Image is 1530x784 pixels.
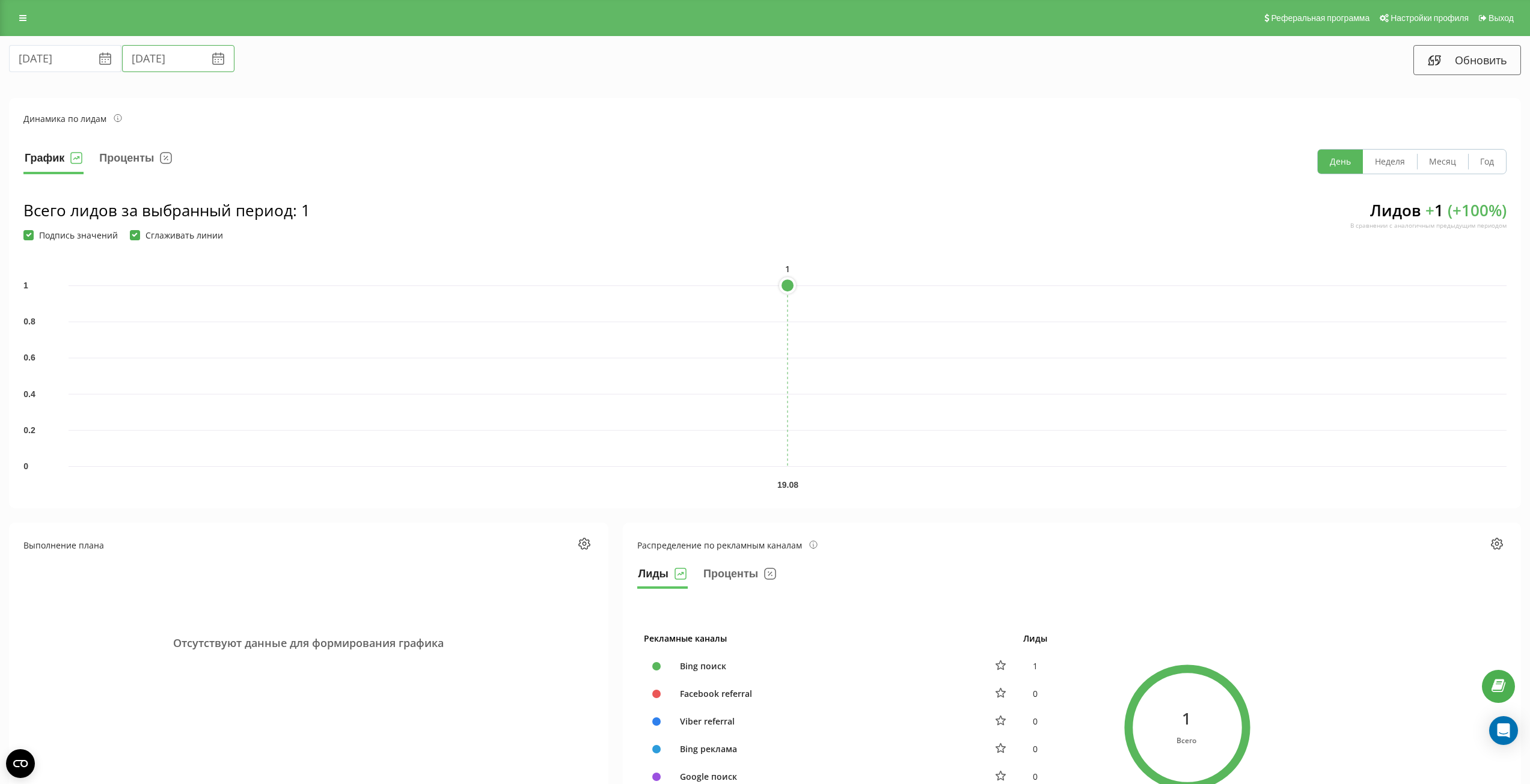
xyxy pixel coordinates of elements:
[23,353,35,362] text: 0.6
[1489,716,1518,745] div: Open Intercom Messenger
[23,149,84,174] button: График
[637,565,688,589] button: Лиды
[23,230,118,240] label: Подпись значений
[1391,13,1469,23] span: Настройки профиля
[674,687,978,700] div: Facebook referral
[674,743,978,755] div: Bing реклама
[1271,13,1369,23] span: Реферальная программа
[1177,707,1196,729] div: 1
[23,461,28,471] text: 0
[1425,199,1434,221] span: +
[1017,652,1054,680] td: 1
[23,199,310,221] div: Всего лидов за выбранный период : 1
[1468,150,1506,174] button: Год
[1350,221,1507,229] div: В сравнении с аналогичным предыдущим периодом
[702,565,777,589] button: Проценты
[130,230,223,240] label: Сглаживать линии
[23,539,104,552] div: Выполнение плана
[1318,150,1363,174] button: День
[1417,150,1468,174] button: Месяц
[674,715,978,728] div: Viber referral
[674,660,978,672] div: Bing поиск
[1017,708,1054,735] td: 0
[1177,734,1196,746] div: Всего
[98,149,173,174] button: Проценты
[637,624,1017,652] th: Рекламные каналы
[1489,13,1514,23] span: Выход
[23,317,35,326] text: 0.8
[23,281,28,290] text: 1
[23,389,35,399] text: 0.4
[1017,624,1054,652] th: Лиды
[637,539,818,552] div: Распределение по рекламным каналам
[6,749,35,778] button: Open CMP widget
[674,770,978,783] div: Google поиск
[785,263,790,275] text: 1
[1017,735,1054,763] td: 0
[777,480,798,490] text: 19.08
[23,425,35,435] text: 0.2
[1363,150,1417,174] button: Неделя
[1017,680,1054,708] td: 0
[23,112,122,125] div: Динамика по лидам
[1413,45,1521,75] button: Обновить
[1448,199,1507,221] span: ( + 100 %)
[1350,199,1507,240] div: Лидов 1
[23,565,594,721] div: Отсутствуют данные для формирования графика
